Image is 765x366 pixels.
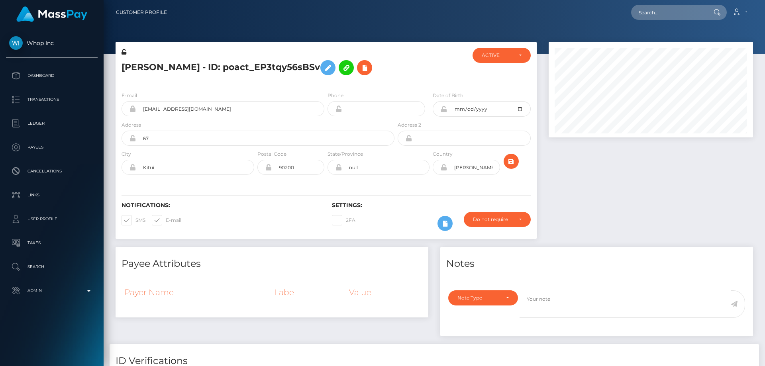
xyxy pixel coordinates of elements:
p: Dashboard [9,70,94,82]
label: State/Province [328,151,363,158]
th: Value [346,282,422,303]
a: Ledger [6,114,98,133]
button: Do not require [464,212,531,227]
div: Do not require [473,216,512,223]
label: Address [122,121,141,129]
span: Whop Inc [6,39,98,47]
label: Phone [328,92,343,99]
label: E-mail [152,215,181,225]
label: SMS [122,215,145,225]
h4: Payee Attributes [122,257,422,271]
a: Customer Profile [116,4,167,21]
p: User Profile [9,213,94,225]
th: Payer Name [122,282,271,303]
h6: Settings: [332,202,530,209]
label: City [122,151,131,158]
a: User Profile [6,209,98,229]
a: Search [6,257,98,277]
a: Links [6,185,98,205]
th: Label [271,282,346,303]
label: 2FA [332,215,355,225]
div: ACTIVE [482,52,512,59]
label: Date of Birth [433,92,463,99]
img: Whop Inc [9,36,23,50]
h5: [PERSON_NAME] - ID: poact_EP3tqy56sBSv [122,56,390,79]
label: E-mail [122,92,137,99]
label: Address 2 [398,121,421,129]
input: Search... [631,5,706,20]
a: Cancellations [6,161,98,181]
p: Transactions [9,94,94,106]
div: Note Type [457,295,500,301]
p: Taxes [9,237,94,249]
p: Payees [9,141,94,153]
a: Dashboard [6,66,98,86]
h4: Notes [446,257,747,271]
h6: Notifications: [122,202,320,209]
p: Search [9,261,94,273]
button: Note Type [448,290,518,305]
button: ACTIVE [473,48,531,63]
a: Admin [6,281,98,301]
label: Country [433,151,453,158]
p: Ledger [9,117,94,129]
label: Postal Code [257,151,286,158]
img: MassPay Logo [16,6,87,22]
a: Taxes [6,233,98,253]
a: Transactions [6,90,98,110]
a: Payees [6,137,98,157]
p: Links [9,189,94,201]
p: Cancellations [9,165,94,177]
p: Admin [9,285,94,297]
